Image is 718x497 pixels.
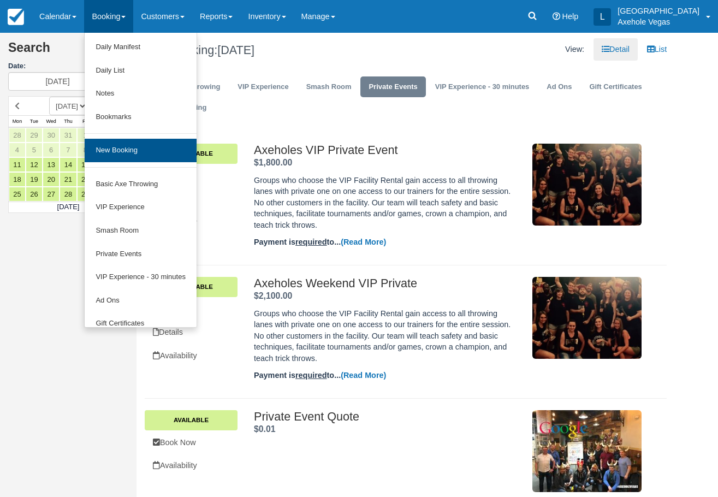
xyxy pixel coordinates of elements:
[594,8,611,26] div: L
[77,172,94,187] a: 22
[217,43,254,57] span: [DATE]
[360,76,425,98] a: Private Events
[43,128,60,143] a: 30
[562,12,579,21] span: Help
[26,187,43,202] a: 26
[43,187,60,202] a: 27
[254,158,292,167] span: $1,800.00
[60,128,76,143] a: 31
[60,187,76,202] a: 28
[8,41,128,61] h2: Search
[557,38,592,61] li: View:
[77,187,94,202] a: 29
[77,143,94,157] a: 8
[85,312,197,335] a: Gift Certificates
[85,196,197,219] a: VIP Experience
[145,321,238,344] a: Details
[9,157,26,172] a: 11
[85,173,197,196] a: Basic Axe Throwing
[77,128,94,143] a: 1
[254,144,512,157] h2: Axeholes VIP Private Event
[254,291,292,300] span: $2,100.00
[145,410,238,430] a: Available
[9,172,26,187] a: 18
[26,172,43,187] a: 19
[618,5,699,16] p: [GEOGRAPHIC_DATA]
[295,371,327,380] u: required
[145,454,238,477] a: Availability
[85,82,197,105] a: Notes
[43,143,60,157] a: 6
[145,44,397,57] h1: New Booking:
[43,116,60,128] th: Wed
[9,128,26,143] a: 28
[8,61,128,72] label: Date:
[26,116,43,128] th: Tue
[84,33,197,328] ul: Booking
[254,175,512,231] p: Groups who choose the VIP Facility Rental gain access to all throwing lanes with private one on o...
[9,116,26,128] th: Mon
[26,143,43,157] a: 5
[254,277,512,290] h2: Axeholes Weekend VIP Private
[254,238,386,246] strong: Payment is to...
[538,76,580,98] a: Ad Ons
[229,76,296,98] a: VIP Experience
[8,9,24,25] img: checkfront-main-nav-mini-logo.png
[85,219,197,242] a: Smash Room
[85,139,197,162] a: New Booking
[298,76,360,98] a: Smash Room
[581,76,650,98] a: Gift Certificates
[254,410,512,423] h2: Private Event Quote
[85,59,197,82] a: Daily List
[85,35,197,59] a: Daily Manifest
[26,128,43,143] a: 29
[532,144,642,226] img: M54-1
[254,158,292,167] strong: Price: $1,800
[553,13,560,20] i: Help
[639,38,675,61] a: List
[85,242,197,266] a: Private Events
[254,424,276,434] span: $0.01
[594,38,638,61] a: Detail
[43,172,60,187] a: 20
[60,157,76,172] a: 14
[254,308,512,364] p: Groups who choose the VIP Facility Rental gain access to all throwing lanes with private one on o...
[9,187,26,202] a: 25
[26,157,43,172] a: 12
[427,76,538,98] a: VIP Experience - 30 minutes
[295,238,327,246] u: required
[77,116,94,128] th: Fri
[43,157,60,172] a: 13
[532,277,642,359] img: M141-1
[254,371,386,380] strong: Payment is to...
[60,143,76,157] a: 7
[85,289,197,312] a: Ad Ons
[60,116,76,128] th: Thu
[145,431,238,454] a: Book Now
[341,371,386,380] a: (Read More)
[9,202,128,213] td: [DATE]
[254,291,292,300] strong: Price: $2,100
[145,345,238,367] a: Availability
[85,105,197,129] a: Bookmarks
[85,265,197,289] a: VIP Experience - 30 minutes
[341,238,386,246] a: (Read More)
[60,172,76,187] a: 21
[254,424,276,434] strong: Price: $0.01
[532,410,641,492] img: M153-1
[77,157,94,172] a: 15
[618,16,699,27] p: Axehole Vegas
[9,143,26,157] a: 4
